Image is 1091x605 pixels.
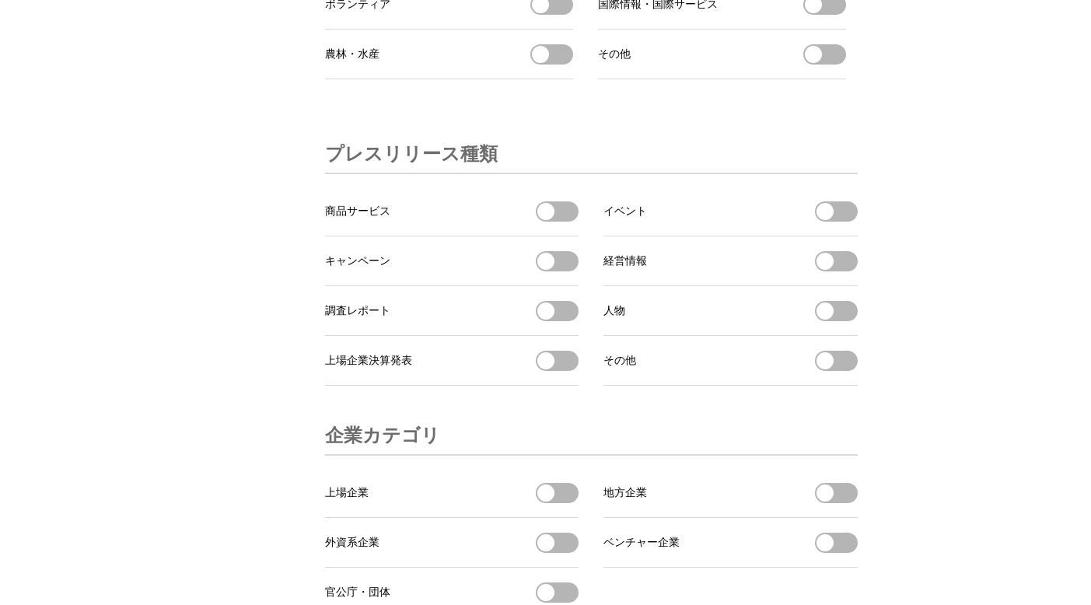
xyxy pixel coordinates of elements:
span: 官公庁・団体 [325,586,390,600]
span: キャンペーン [325,254,390,268]
span: 外資系企業 [325,536,379,550]
span: ベンチャー企業 [603,536,680,550]
span: 経営情報 [603,254,647,268]
span: イベント [603,205,647,219]
span: その他 [598,47,631,61]
span: 調査レポート [325,304,390,318]
h3: 企業カテゴリ [325,417,440,454]
span: 地方企業 [603,486,647,500]
span: 上場企業決算発表 [325,354,412,368]
span: 商品サービス [325,205,390,219]
h3: プレスリリース種類 [325,135,498,173]
span: その他 [603,354,636,368]
span: 上場企業 [325,486,369,500]
span: 農林・水産 [325,47,379,61]
span: 人物 [603,304,625,318]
